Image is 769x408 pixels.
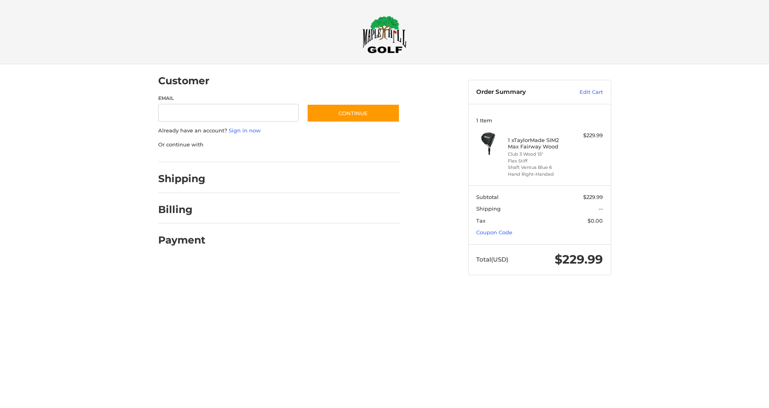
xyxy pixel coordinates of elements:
[476,117,603,124] h3: 1 Item
[555,252,603,267] span: $229.99
[158,95,299,102] label: Email
[158,173,205,185] h2: Shipping
[508,151,569,158] li: Club 3 Wood 15°
[158,127,400,135] p: Already have an account?
[8,373,95,400] iframe: Gorgias live chat messenger
[476,88,562,96] h3: Order Summary
[583,194,603,200] span: $229.99
[476,205,501,212] span: Shipping
[571,132,603,140] div: $229.99
[476,256,508,263] span: Total (USD)
[599,205,603,212] span: --
[476,229,512,235] a: Coupon Code
[476,217,485,224] span: Tax
[508,137,569,150] h4: 1 x TaylorMade SIM2 Max Fairway Wood
[307,104,400,122] button: Continue
[562,88,603,96] a: Edit Cart
[362,16,407,53] img: Maple Hill Golf
[703,386,769,408] iframe: Google Customer Reviews
[229,127,261,134] a: Sign in now
[476,194,499,200] span: Subtotal
[508,164,569,171] li: Shaft Ventus Blue 6
[588,217,603,224] span: $0.00
[158,75,209,87] h2: Customer
[508,171,569,178] li: Hand Right-Handed
[508,158,569,164] li: Flex Stiff
[158,234,205,246] h2: Payment
[158,141,400,149] p: Or continue with
[158,203,205,216] h2: Billing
